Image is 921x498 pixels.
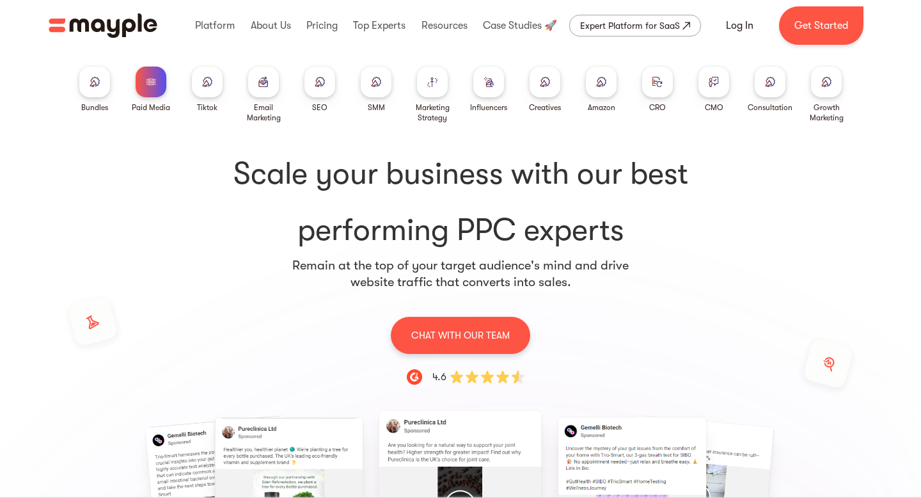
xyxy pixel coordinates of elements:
[72,154,849,251] h1: performing PPC experts
[470,102,507,113] div: Influencers
[240,67,287,123] a: Email Marketing
[705,102,723,113] div: CMO
[748,67,792,113] a: Consultation
[303,5,341,46] div: Pricing
[248,5,294,46] div: About Us
[569,15,701,36] a: Expert Platform for SaaS
[81,102,108,113] div: Bundles
[748,102,792,113] div: Consultation
[409,102,455,123] div: Marketing Strategy
[432,369,446,385] div: 4.6
[649,102,666,113] div: CRO
[409,67,455,123] a: Marketing Strategy
[132,102,170,113] div: Paid Media
[49,13,157,38] img: Mayple logo
[72,154,849,195] span: Scale your business with our best
[350,5,409,46] div: Top Experts
[361,67,391,113] a: SMM
[411,327,510,344] p: CHAT WITH OUR TEAM
[391,316,530,354] a: CHAT WITH OUR TEAM
[240,102,287,123] div: Email Marketing
[803,67,849,123] a: Growth Marketing
[529,67,561,113] a: Creatives
[470,67,507,113] a: Influencers
[642,67,673,113] a: CRO
[711,10,769,41] a: Log In
[304,67,335,113] a: SEO
[803,102,849,123] div: Growth Marketing
[312,102,327,113] div: SEO
[418,5,471,46] div: Resources
[529,102,561,113] div: Creatives
[368,102,385,113] div: SMM
[192,5,238,46] div: Platform
[49,13,157,38] a: home
[586,67,617,113] a: Amazon
[79,67,110,113] a: Bundles
[132,67,170,113] a: Paid Media
[779,6,863,45] a: Get Started
[717,360,921,498] iframe: Chat Widget
[292,257,629,291] p: Remain at the top of your target audience's mind and drive website traffic that converts into sales.
[192,67,223,113] a: Tiktok
[588,102,615,113] div: Amazon
[698,67,729,113] a: CMO
[580,18,680,33] div: Expert Platform for SaaS
[197,102,217,113] div: Tiktok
